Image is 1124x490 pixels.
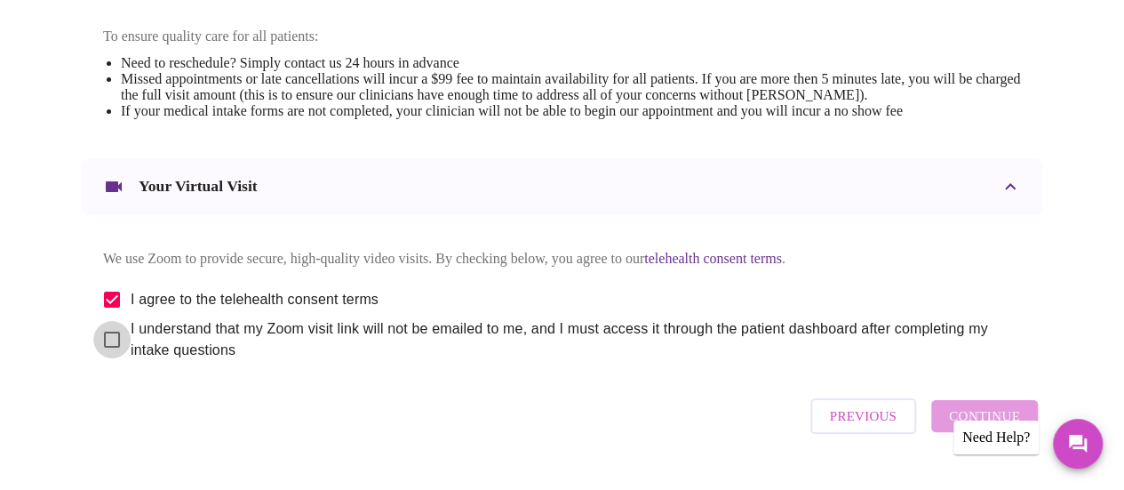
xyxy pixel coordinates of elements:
div: Need Help? [953,421,1039,454]
span: I agree to the telehealth consent terms [131,289,379,310]
button: Previous [810,398,916,434]
a: telehealth consent terms [644,251,782,266]
span: I understand that my Zoom visit link will not be emailed to me, and I must access it through the ... [131,318,1007,361]
li: If your medical intake forms are not completed, your clinician will not be able to begin our appo... [121,103,1021,119]
li: Need to reschedule? Simply contact us 24 hours in advance [121,55,1021,71]
button: Messages [1053,419,1103,469]
li: Missed appointments or late cancellations will incur a $99 fee to maintain availability for all p... [121,71,1021,103]
h3: Your Virtual Visit [139,177,258,196]
p: We use Zoom to provide secure, high-quality video visits. By checking below, you agree to our . [103,251,1021,267]
span: Previous [830,405,897,428]
div: Your Virtual Visit [82,158,1042,215]
p: To ensure quality care for all patients: [103,28,1021,44]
